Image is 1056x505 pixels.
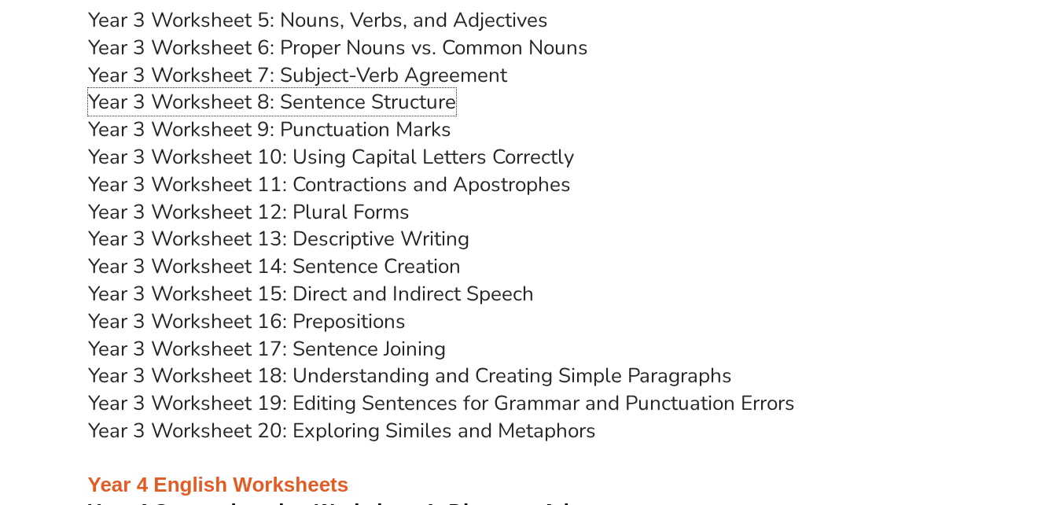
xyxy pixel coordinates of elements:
[88,445,969,499] h3: Year 4 English Worksheets
[88,198,410,226] a: Year 3 Worksheet 12: Plural Forms
[88,280,534,308] a: Year 3 Worksheet 15: Direct and Indirect Speech
[88,417,596,444] a: Year 3 Worksheet 20: Exploring Similes and Metaphors
[88,362,732,389] a: Year 3 Worksheet 18: Understanding and Creating Simple Paragraphs
[88,143,574,171] a: Year 3 Worksheet 10: Using Capital Letters Correctly
[88,116,451,143] a: Year 3 Worksheet 9: Punctuation Marks
[88,389,795,417] a: Year 3 Worksheet 19: Editing Sentences for Grammar and Punctuation Errors
[88,6,548,34] a: Year 3 Worksheet 5: Nouns, Verbs, and Adjectives
[794,327,1056,505] iframe: Chat Widget
[88,335,446,363] a: Year 3 Worksheet 17: Sentence Joining
[88,252,461,280] a: Year 3 Worksheet 14: Sentence Creation
[88,61,507,89] a: Year 3 Worksheet 7: Subject-Verb Agreement
[88,34,588,61] a: Year 3 Worksheet 6: Proper Nouns vs. Common Nouns
[88,171,571,198] a: Year 3 Worksheet 11: Contractions and Apostrophes
[88,308,406,335] a: Year 3 Worksheet 16: Prepositions
[88,225,469,252] a: Year 3 Worksheet 13: Descriptive Writing
[88,88,456,116] a: Year 3 Worksheet 8: Sentence Structure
